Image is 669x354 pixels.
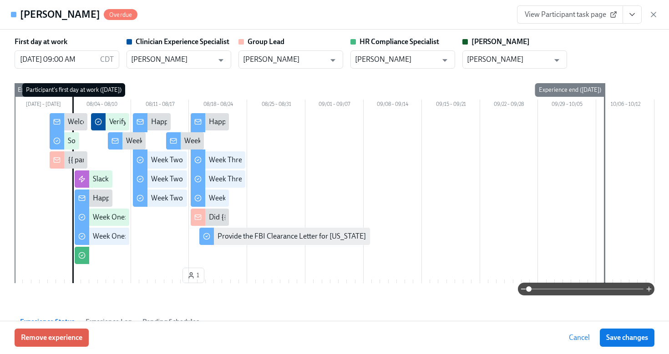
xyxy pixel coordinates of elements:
[151,155,328,165] div: Week Two: Get To Know Your Role (~4 hours to complete)
[218,231,366,241] div: Provide the FBI Clearance Letter for [US_STATE]
[535,83,605,97] div: Experience end ([DATE])
[305,100,364,111] div: 09/01 – 09/07
[68,155,220,165] div: {{ participant.fullName }} has started onboarding
[596,100,654,111] div: 10/06 – 10/12
[15,37,67,47] label: First day at work
[209,174,446,184] div: Week Three: Ethics, Conduct, & Legal Responsibilities (~5 hours to complete)
[422,100,480,111] div: 09/15 – 09/21
[142,316,199,327] span: Pending Schedules
[126,136,220,146] div: Week One Onboarding Recap!
[569,333,590,342] span: Cancel
[606,333,648,342] span: Save changes
[15,100,73,111] div: [DATE] – [DATE]
[68,117,186,127] div: Welcome To The Charlie Health Team!
[182,268,204,283] button: 1
[600,329,654,347] button: Save changes
[480,100,538,111] div: 09/22 – 09/28
[136,37,229,46] strong: Clinician Experience Specialist
[15,329,89,347] button: Remove experience
[525,10,615,19] span: View Participant task page
[209,193,399,203] div: Week Three: Final Onboarding Tasks (~1.5 hours to complete)
[109,117,240,127] div: Verify Elation for {{ participant.fullName }}
[563,329,596,347] button: Cancel
[550,53,564,67] button: Open
[20,316,75,327] span: Experience Status
[360,37,439,46] strong: HR Compliance Specialist
[188,271,199,280] span: 1
[471,37,530,46] strong: [PERSON_NAME]
[214,53,228,67] button: Open
[184,136,279,146] div: Week Two Onboarding Recap!
[93,231,290,241] div: Week One: Essential Compliance Tasks (~6.5 hours to complete)
[68,136,118,146] div: Software Set-Up
[100,55,114,65] p: CDT
[86,316,132,327] span: Experience Log
[189,100,247,111] div: 08/18 – 08/24
[538,100,596,111] div: 09/29 – 10/05
[131,100,189,111] div: 08/11 – 08/17
[22,83,125,97] div: Participant's first day at work ([DATE])
[517,5,623,24] a: View Participant task page
[93,174,131,184] div: Slack Invites
[93,193,144,203] div: Happy First Day!
[151,174,314,184] div: Week Two: Core Processes (~1.25 hours to complete)
[93,212,304,222] div: Week One: Welcome To Charlie Health Tasks! (~3 hours to complete)
[209,212,381,222] div: Did {{ participant.fullName }} Schedule A Meet & Greet?
[326,53,340,67] button: Open
[73,100,131,111] div: 08/04 – 08/10
[364,100,422,111] div: 09/08 – 09/14
[209,117,314,127] div: Happy Final Week of Onboarding!
[438,53,452,67] button: Open
[623,5,642,24] button: View task page
[104,11,137,18] span: Overdue
[151,117,207,127] div: Happy Week Two!
[248,37,284,46] strong: Group Lead
[20,8,100,21] h4: [PERSON_NAME]
[21,333,82,342] span: Remove experience
[151,193,350,203] div: Week Two: Compliance Crisis Response (~1.5 hours to complete)
[209,155,455,165] div: Week Three: Cultural Competence & Special Populations (~3 hours to complete)
[247,100,305,111] div: 08/25 – 08/31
